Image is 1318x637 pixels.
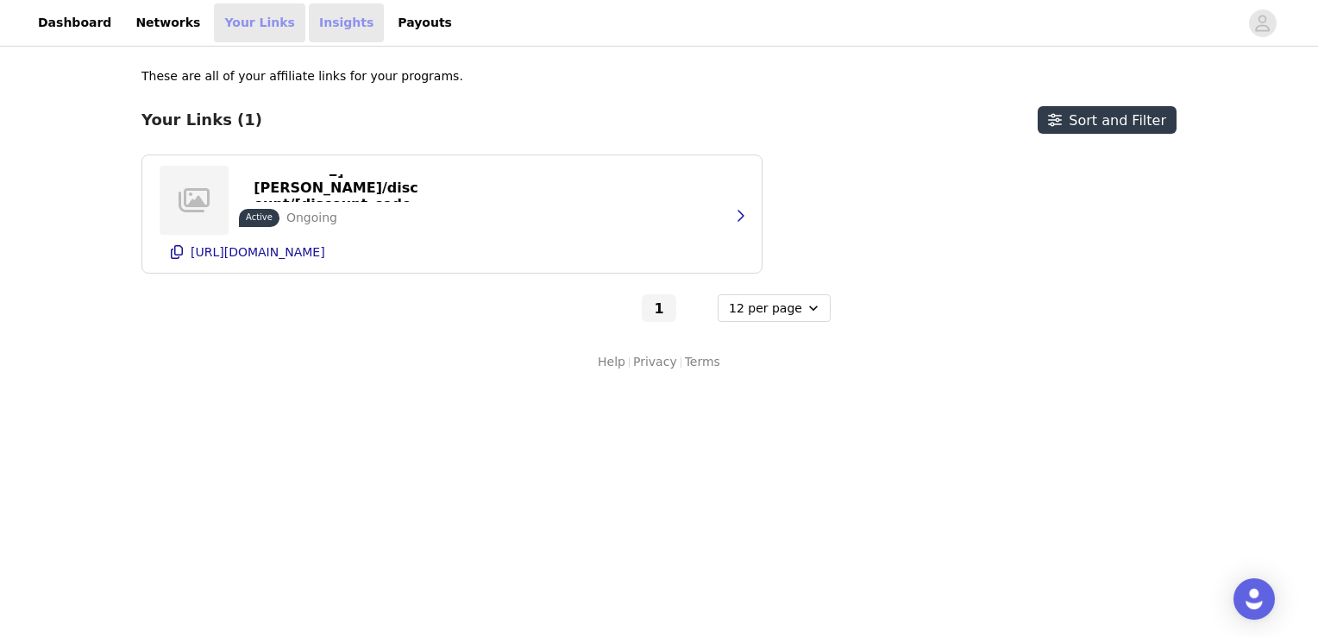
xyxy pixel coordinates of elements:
button: Sort and Filter [1038,106,1177,134]
button: Go to next page [680,294,714,322]
h3: Your Links (1) [141,110,262,129]
button: Go To Page 1 [642,294,676,322]
div: Open Intercom Messenger [1233,578,1275,620]
button: https://[DOMAIN_NAME][PERSON_NAME]/discount/[discount_code_group_10004230] [239,174,433,202]
a: Payouts [387,3,462,42]
a: Privacy [633,353,677,371]
a: Terms [685,353,720,371]
p: These are all of your affiliate links for your programs. [141,67,463,85]
button: Go to previous page [604,294,638,322]
a: Help [598,353,625,371]
p: Active [246,211,273,224]
div: avatar [1254,9,1271,37]
a: Insights [309,3,384,42]
button: [URL][DOMAIN_NAME] [160,238,744,266]
p: https://[DOMAIN_NAME][PERSON_NAME]/discount/[discount_code_group_10004230] [249,147,423,229]
a: Your Links [214,3,305,42]
p: [URL][DOMAIN_NAME] [191,245,325,259]
p: Ongoing [286,209,337,227]
a: Networks [125,3,210,42]
a: Dashboard [28,3,122,42]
